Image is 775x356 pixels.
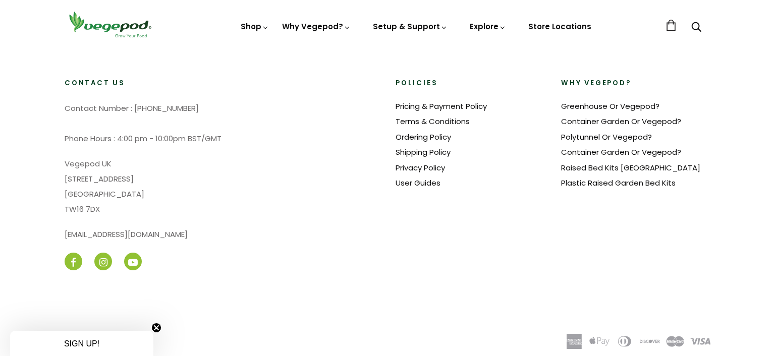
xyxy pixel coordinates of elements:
a: Shop [241,21,269,32]
a: Container Garden Or Vegepod? [561,147,681,157]
a: Explore [470,21,506,32]
div: SIGN UP!Close teaser [10,331,153,356]
a: Setup & Support [373,21,448,32]
a: Greenhouse Or Vegepod? [561,101,659,111]
a: Privacy Policy [396,162,445,173]
img: Vegepod [65,10,155,39]
a: Search [691,23,701,33]
a: Shipping Policy [396,147,451,157]
a: User Guides [396,177,440,188]
a: Terms & Conditions [396,116,470,127]
a: Plastic Raised Garden Bed Kits [561,177,676,188]
button: Close teaser [151,323,161,333]
h2: Why Vegepod? [561,79,710,88]
a: [EMAIL_ADDRESS][DOMAIN_NAME] [65,229,188,240]
h2: Policies [396,79,545,88]
a: Store Locations [528,21,591,32]
h2: Contact Us [65,79,379,88]
a: Why Vegepod? [282,21,351,32]
span: SIGN UP! [64,339,99,348]
a: Container Garden Or Vegepod? [561,116,681,127]
a: Polytunnel Or Vegepod? [561,132,652,142]
a: Pricing & Payment Policy [396,101,487,111]
p: Contact Number : [PHONE_NUMBER] Phone Hours : 4:00 pm - 10:00pm BST/GMT [65,101,379,146]
a: Ordering Policy [396,132,451,142]
a: Raised Bed Kits [GEOGRAPHIC_DATA] [561,162,700,173]
p: Vegepod UK [STREET_ADDRESS] [GEOGRAPHIC_DATA] TW16 7DX [65,156,379,217]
